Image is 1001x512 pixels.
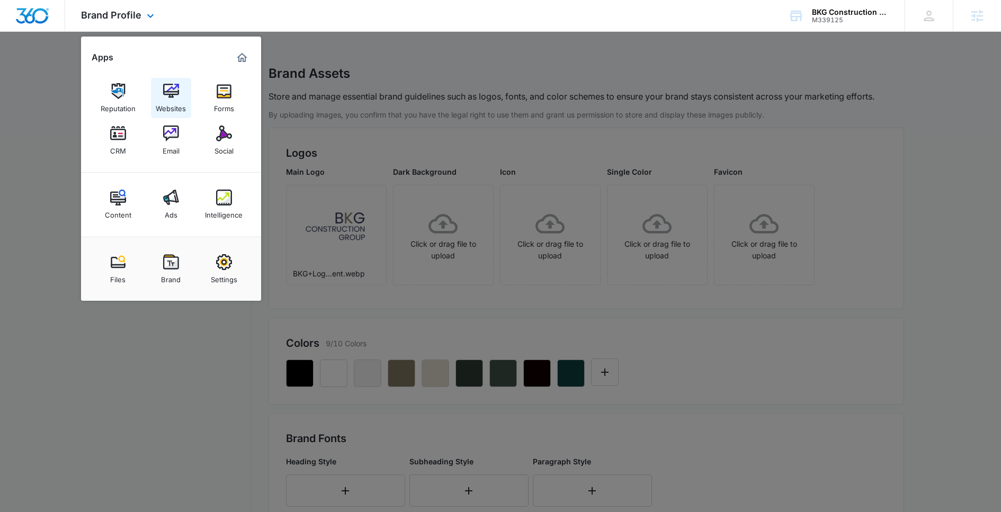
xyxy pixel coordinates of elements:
a: Brand [151,249,191,289]
h2: Apps [92,52,113,62]
div: Files [110,270,126,284]
a: Content [98,184,138,224]
a: Email [151,120,191,160]
div: Settings [211,270,237,284]
a: Social [204,120,244,160]
a: CRM [98,120,138,160]
div: Intelligence [205,205,243,219]
div: Reputation [101,99,136,113]
div: Content [105,205,131,219]
div: Websites [156,99,186,113]
div: Email [163,141,180,155]
a: Forms [204,78,244,118]
span: Brand Profile [81,10,141,21]
a: Intelligence [204,184,244,224]
div: Ads [165,205,177,219]
div: Brand [161,270,181,284]
div: CRM [110,141,126,155]
a: Marketing 360® Dashboard [234,49,251,66]
div: Forms [214,99,234,113]
div: account name [812,8,889,16]
div: account id [812,16,889,24]
a: Ads [151,184,191,224]
a: Settings [204,249,244,289]
a: Reputation [98,78,138,118]
div: Social [215,141,234,155]
a: Files [98,249,138,289]
a: Websites [151,78,191,118]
